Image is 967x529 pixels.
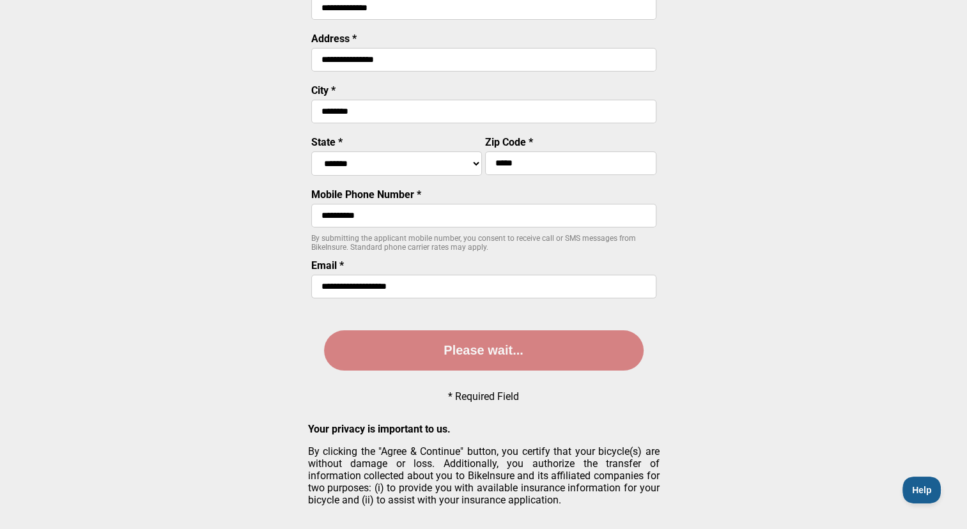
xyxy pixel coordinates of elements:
[311,136,343,148] label: State *
[308,423,451,435] strong: Your privacy is important to us.
[311,259,344,272] label: Email *
[902,477,941,503] iframe: Toggle Customer Support
[311,33,357,45] label: Address *
[485,136,533,148] label: Zip Code *
[311,188,421,201] label: Mobile Phone Number *
[311,234,656,252] p: By submitting the applicant mobile number, you consent to receive call or SMS messages from BikeI...
[448,390,519,402] p: * Required Field
[308,445,660,506] p: By clicking the "Agree & Continue" button, you certify that your bicycle(s) are without damage or...
[311,84,336,96] label: City *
